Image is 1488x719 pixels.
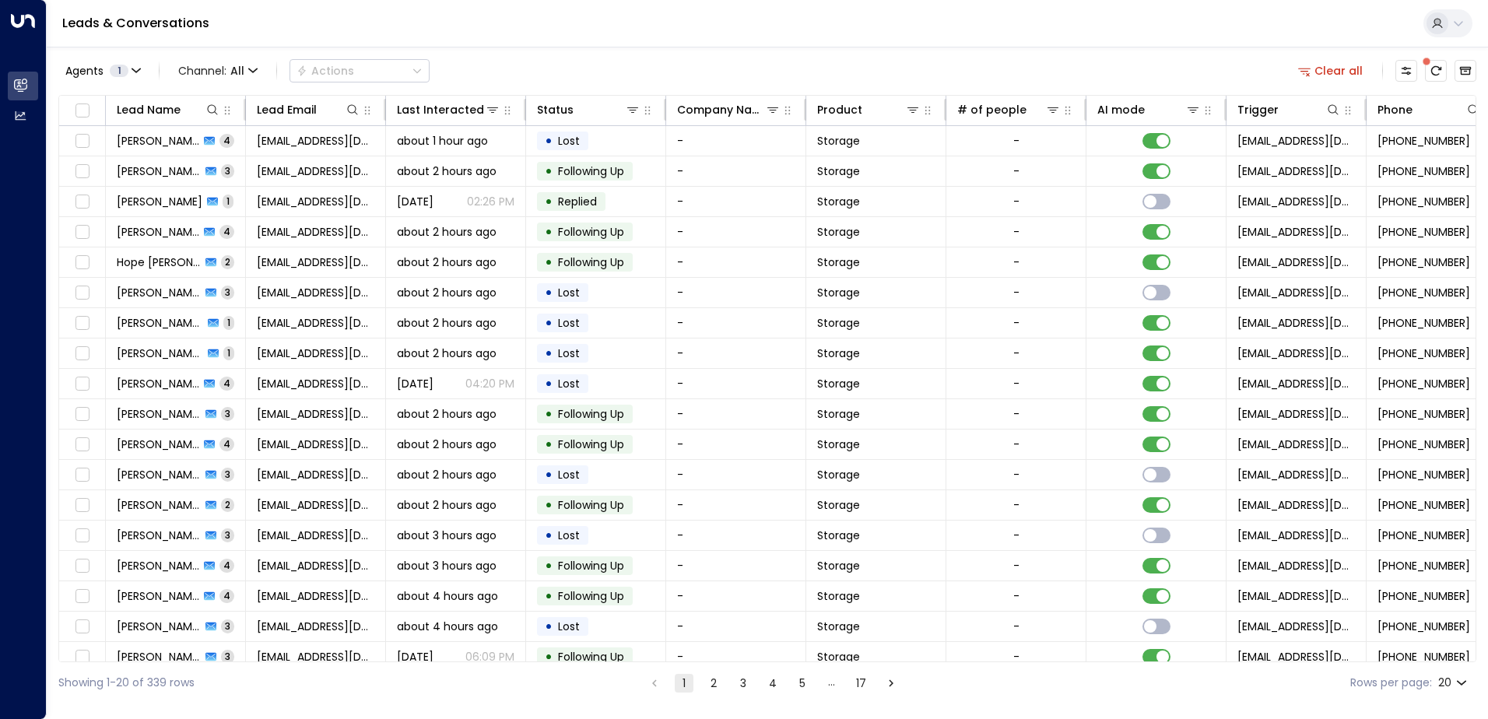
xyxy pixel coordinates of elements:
span: Toggle select row [72,314,92,333]
span: Sep 07, 2025 [397,194,433,209]
td: - [666,581,806,611]
div: - [1013,558,1019,573]
span: abdullah19687@gmail.com [257,345,374,361]
span: leads@space-station.co.uk [1237,558,1355,573]
span: 4 [219,225,234,238]
span: All [230,65,244,77]
span: hopemccarthy49@gmail.com [257,254,374,270]
span: Laurentiu Popa [117,133,199,149]
div: … [823,674,841,693]
span: Toggle select row [72,283,92,303]
button: page 1 [675,674,693,693]
span: +447896556577 [1377,285,1470,300]
span: +447982957272 [1377,315,1470,331]
span: Storage [817,345,860,361]
span: +447826949197 [1377,467,1470,482]
span: leads@space-station.co.uk [1237,254,1355,270]
span: dilawarsherawan@outlook.com [257,224,374,240]
div: Product [817,100,921,119]
span: Storage [817,588,860,604]
span: Storage [817,497,860,513]
button: Actions [290,59,430,82]
span: about 2 hours ago [397,437,497,452]
div: Lead Email [257,100,360,119]
span: Muhammad Awan [117,224,199,240]
div: Last Interacted [397,100,500,119]
span: Following Up [558,406,624,422]
div: Phone [1377,100,1481,119]
span: c.laurenne.sell@gmail.com [257,437,374,452]
span: +447741537973 [1377,528,1470,543]
span: +447777161985 [1377,649,1470,665]
td: - [666,490,806,520]
span: Lost [558,133,580,149]
span: leads@space-station.co.uk [1237,133,1355,149]
span: Joan Rowbury [117,194,202,209]
div: Last Interacted [397,100,484,119]
span: Jennifer Jennifer [117,528,201,543]
div: • [545,644,553,670]
td: - [666,156,806,186]
div: Status [537,100,574,119]
span: Toggle select all [72,101,92,121]
p: 06:09 PM [465,649,514,665]
span: Agents [65,65,104,76]
span: Keir Gale [117,467,201,482]
span: Toggle select row [72,192,92,212]
span: Following Up [558,254,624,270]
span: Toggle select row [72,344,92,363]
div: Product [817,100,862,119]
div: - [1013,497,1019,513]
td: - [666,126,806,156]
span: Lost [558,345,580,361]
span: Lost [558,528,580,543]
span: 1 [110,65,128,77]
button: Channel:All [172,60,264,82]
span: +447963823918 [1377,497,1470,513]
a: Leads & Conversations [62,14,209,32]
div: - [1013,315,1019,331]
div: Company Name [677,100,765,119]
span: +447542579394 [1377,558,1470,573]
div: • [545,431,553,458]
span: 1 [223,195,233,208]
span: Abdullah Islam [117,315,203,331]
div: • [545,188,553,215]
div: - [1013,163,1019,179]
span: Storage [817,437,860,452]
span: leads@space-station.co.uk [1237,285,1355,300]
div: Lead Name [117,100,181,119]
span: about 2 hours ago [397,285,497,300]
div: - [1013,588,1019,604]
span: Storage [817,558,860,573]
span: Joan Rowbury [117,163,201,179]
span: Toggle select row [72,374,92,394]
span: abdullah19687@gmail.com [257,315,374,331]
div: • [545,552,553,579]
span: Chloe Sell [117,437,199,452]
span: Following Up [558,163,624,179]
span: Storage [817,315,860,331]
label: Rows per page: [1350,675,1432,691]
div: AI mode [1097,100,1145,119]
span: about 4 hours ago [397,619,498,634]
div: • [545,583,553,609]
span: Toggle select row [72,132,92,151]
span: 4 [219,377,234,390]
div: # of people [957,100,1061,119]
span: Lost [558,285,580,300]
span: Toggle select row [72,496,92,515]
span: 2 [221,255,234,268]
span: +447548353669 [1377,254,1470,270]
span: Storage [817,406,860,422]
span: Yesterday [397,649,433,665]
span: tabankwah22@gmail.com [257,558,374,573]
span: +447539390431 [1377,619,1470,634]
div: Button group with a nested menu [290,59,430,82]
span: Storage [817,649,860,665]
span: +447399132163 [1377,224,1470,240]
span: 1 [223,316,234,329]
div: - [1013,254,1019,270]
button: Archived Leads [1455,60,1476,82]
div: - [1013,619,1019,634]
